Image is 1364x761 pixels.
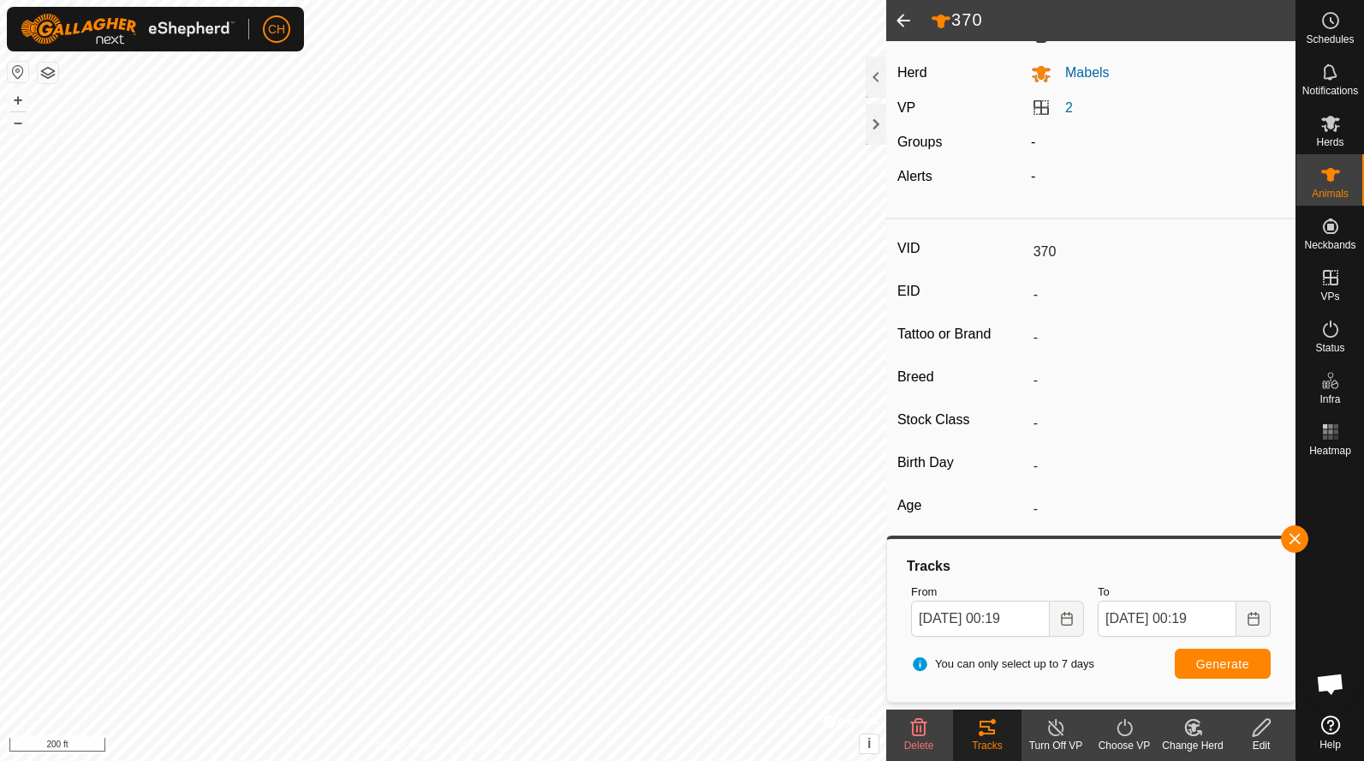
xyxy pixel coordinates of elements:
span: Heatmap [1309,446,1351,456]
button: Choose Date [1236,601,1271,637]
span: Herds [1316,137,1343,147]
div: Tracks [953,738,1022,753]
label: VID [897,237,1027,260]
h2: 370 [931,9,1296,32]
div: Open chat [1305,658,1356,710]
span: Mabels [1051,65,1110,80]
label: Breed [897,366,1027,388]
button: Reset Map [8,62,28,82]
span: i [867,736,871,751]
span: CH [268,21,285,39]
div: - [1024,132,1291,153]
div: Choose VP [1090,738,1159,753]
span: Generate [1196,657,1249,671]
label: Alerts [897,169,932,183]
span: You can only select up to 7 days [911,656,1094,673]
label: Birth Day [897,452,1027,474]
button: + [8,90,28,111]
label: Tattoo or Brand [897,323,1027,345]
button: Map Layers [38,63,58,83]
label: Herd [897,65,927,80]
a: 2 [1065,100,1073,115]
img: Gallagher Logo [21,14,235,45]
label: EID [897,280,1027,303]
button: i [860,734,879,753]
span: Animals [1312,189,1349,199]
label: Age [897,494,1027,517]
label: From [911,584,1084,601]
span: Status [1315,343,1344,353]
span: Schedules [1306,34,1354,45]
div: Edit [1227,738,1296,753]
label: Stock Class [897,409,1027,431]
span: Delete [904,740,934,752]
span: Notifications [1302,86,1358,96]
div: Turn Off VP [1022,738,1090,753]
label: Groups [897,135,942,149]
label: VP [897,100,915,115]
button: – [8,112,28,133]
a: Privacy Policy [376,739,440,754]
label: To [1098,584,1271,601]
button: Generate [1175,649,1271,679]
span: Help [1319,740,1341,750]
span: VPs [1320,291,1339,302]
a: Contact Us [460,739,510,754]
div: Tracks [904,556,1278,577]
div: - [1024,166,1291,187]
a: Help [1296,709,1364,757]
span: Neckbands [1304,240,1355,250]
span: Infra [1319,394,1340,404]
button: Choose Date [1050,601,1084,637]
div: Change Herd [1159,738,1227,753]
